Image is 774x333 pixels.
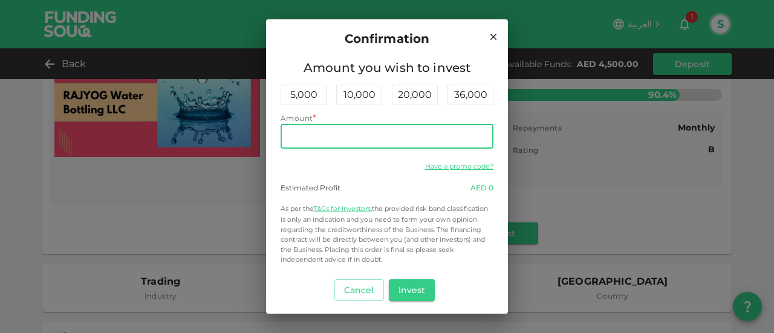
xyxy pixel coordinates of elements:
[345,29,430,48] span: Confirmation
[425,162,493,170] a: Have a promo code?
[392,85,438,105] div: 20,000
[334,279,384,301] button: Cancel
[336,85,382,105] div: 10,000
[281,124,493,149] input: amount
[447,85,493,105] div: 36,000
[281,85,327,105] div: 5,000
[281,204,313,213] span: As per the
[313,204,372,213] a: T&Cs for Investors,
[470,183,487,192] span: AED
[281,183,340,193] div: Estimated Profit
[281,58,493,77] span: Amount you wish to invest
[281,114,313,123] span: Amount
[281,203,493,265] p: the provided risk band classification is only an indication and you need to form your own opinion...
[389,279,435,301] button: Invest
[470,183,493,193] div: 0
